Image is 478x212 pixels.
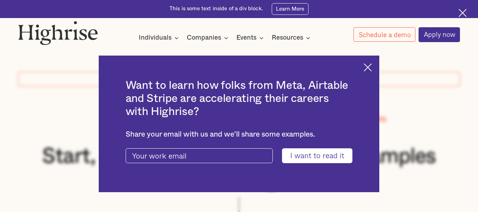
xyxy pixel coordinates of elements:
a: Learn More [272,3,309,15]
div: Events [236,34,257,42]
div: This is some text inside of a div block. [169,5,263,12]
div: Share your email with us and we'll share some examples. [126,130,353,139]
img: Cross icon [459,9,467,17]
img: Highrise logo [18,21,98,45]
div: Individuals [139,34,172,42]
a: Apply now [419,27,460,42]
a: Schedule a demo [353,27,416,42]
h2: Want to learn how folks from Meta, Airtable and Stripe are accelerating their careers with Highrise? [126,79,353,118]
input: I want to read it [282,148,352,163]
img: Cross icon [364,63,372,71]
input: Your work email [126,148,273,163]
div: Companies [187,34,221,42]
div: Resources [272,34,303,42]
